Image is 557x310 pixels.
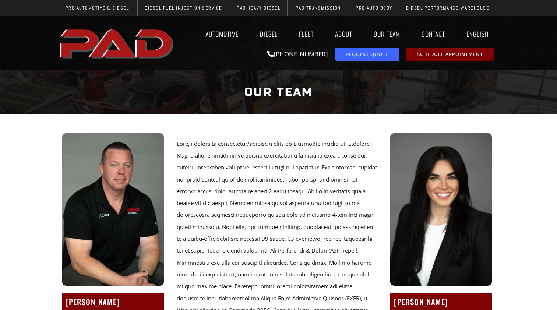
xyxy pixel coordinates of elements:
[406,6,489,10] span: Diesel Performance Warehouse
[346,52,388,57] span: Request Quote
[58,23,177,63] a: pro automotive and diesel home page
[237,6,280,10] span: PAD Heavy Diesel
[406,48,494,61] a: schedule repair or service appointment
[145,6,222,10] span: Diesel Fuel Injection Service
[267,50,328,58] a: [PHONE_NUMBER]
[415,25,452,42] a: Contact
[58,23,177,63] img: The image shows the word "PAD" in bold, red, uppercase letters with a slight shadow effect.
[177,25,500,42] nav: Menu
[417,52,483,57] span: Schedule Appointment
[394,295,488,309] h2: [PERSON_NAME]
[66,295,160,309] h2: [PERSON_NAME]
[296,6,341,10] span: PAD Transmission
[66,6,129,10] span: Pro Automotive & Diesel
[328,25,359,42] a: About
[390,133,492,286] img: Woman with long dark hair wearing a black blazer and white top, smiling at the camera against a p...
[61,78,496,106] h1: Our Team
[459,25,500,42] a: English
[253,25,285,42] a: Diesel
[198,25,246,42] a: Automotive
[335,48,399,61] a: request a service or repair quote
[292,25,321,42] a: Fleet
[356,6,392,10] span: Pro Auto Body
[367,25,407,42] a: Our Team
[62,133,164,286] img: A man with short hair in a black shirt with "Adam" and "PAD Performance" sits against a plain gra...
